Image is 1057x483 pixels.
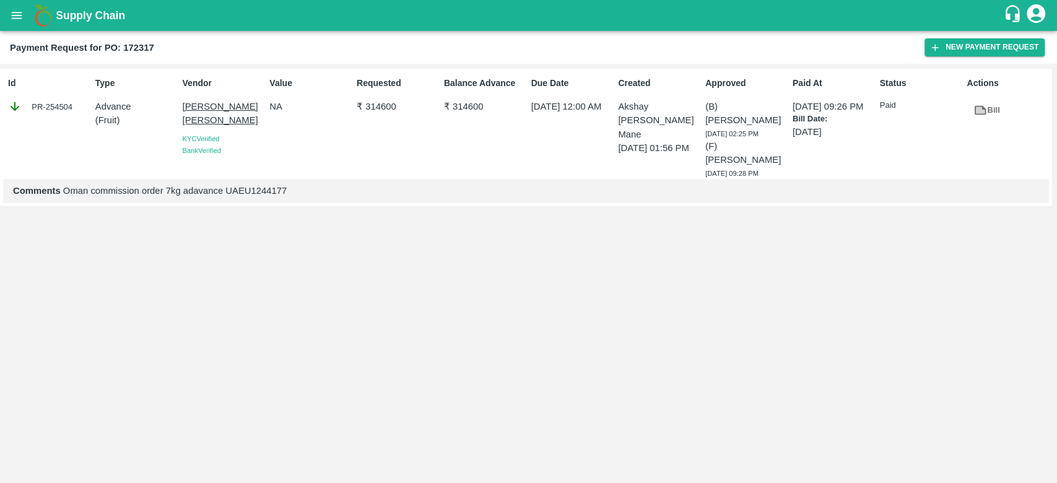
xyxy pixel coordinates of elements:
p: [DATE] 12:00 AM [531,100,614,113]
p: Value [269,77,352,90]
p: Requested [357,77,439,90]
p: Approved [705,77,788,90]
p: ( Fruit ) [95,113,178,127]
p: Advance [95,100,178,113]
p: [DATE] 09:26 PM [793,100,875,113]
button: New Payment Request [924,38,1045,56]
span: Bank Verified [183,147,221,154]
p: [PERSON_NAME] [PERSON_NAME] [183,100,265,128]
span: [DATE] 09:28 PM [705,170,759,177]
p: Actions [967,77,1049,90]
p: Due Date [531,77,614,90]
span: [DATE] 02:25 PM [705,130,759,137]
p: (B) [PERSON_NAME] [705,100,788,128]
p: Oman commission order 7kg adavance UAEU1244177 [13,184,1039,198]
p: NA [269,100,352,113]
b: Supply Chain [56,9,125,22]
p: Vendor [183,77,265,90]
button: open drawer [2,1,31,30]
span: KYC Verified [183,135,220,142]
p: Paid [880,100,962,111]
p: [DATE] 01:56 PM [618,141,700,155]
img: logo [31,3,56,28]
div: account of current user [1025,2,1047,28]
p: ₹ 314600 [357,100,439,113]
p: Akshay [PERSON_NAME] Mane [618,100,700,141]
b: Payment Request for PO: 172317 [10,43,154,53]
p: Bill Date: [793,113,875,125]
p: Status [880,77,962,90]
p: Type [95,77,178,90]
p: (F) [PERSON_NAME] [705,139,788,167]
div: PR-254504 [8,100,90,113]
div: customer-support [1003,4,1025,27]
p: Id [8,77,90,90]
b: Comments [13,186,61,196]
p: Balance Advance [444,77,526,90]
p: ₹ 314600 [444,100,526,113]
a: Bill [967,100,1006,121]
p: Paid At [793,77,875,90]
p: Created [618,77,700,90]
p: [DATE] [793,125,875,139]
a: Supply Chain [56,7,1003,24]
